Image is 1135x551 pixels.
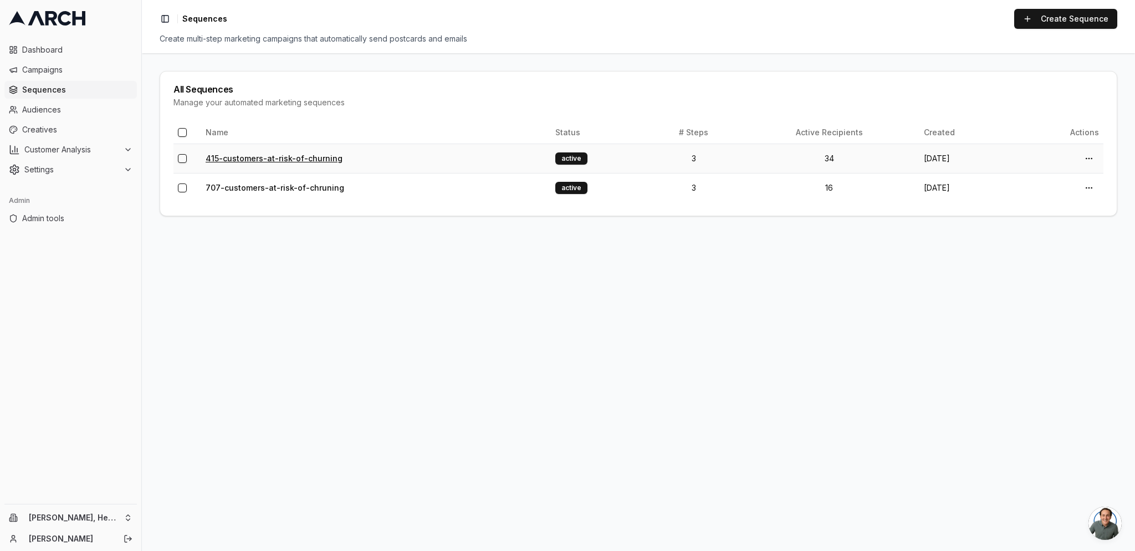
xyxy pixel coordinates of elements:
[160,33,1117,44] div: Create multi-step marketing campaigns that automatically send postcards and emails
[24,144,119,155] span: Customer Analysis
[4,121,137,139] a: Creatives
[1014,9,1117,29] a: Create Sequence
[919,144,1014,173] td: [DATE]
[120,531,136,547] button: Log out
[4,101,137,119] a: Audiences
[4,210,137,227] a: Admin tools
[29,513,119,523] span: [PERSON_NAME], Heating, Cooling and Drains
[551,121,648,144] th: Status
[4,41,137,59] a: Dashboard
[4,141,137,159] button: Customer Analysis
[555,182,587,194] div: active
[1014,121,1103,144] th: Actions
[919,173,1014,202] td: [DATE]
[4,61,137,79] a: Campaigns
[4,192,137,210] div: Admin
[648,121,739,144] th: # Steps
[22,64,132,75] span: Campaigns
[22,124,132,135] span: Creatives
[206,154,342,163] a: 415-customers-at-risk-of-churning
[173,97,1103,108] div: Manage your automated marketing sequences
[22,84,132,95] span: Sequences
[24,164,119,175] span: Settings
[648,144,739,173] td: 3
[182,13,227,24] span: Sequences
[739,121,919,144] th: Active Recipients
[919,121,1014,144] th: Created
[173,85,1103,94] div: All Sequences
[739,173,919,202] td: 16
[648,173,739,202] td: 3
[22,44,132,55] span: Dashboard
[4,81,137,99] a: Sequences
[739,144,919,173] td: 34
[4,161,137,178] button: Settings
[206,183,344,192] a: 707-customers-at-risk-of-chruning
[1088,507,1122,540] a: Open chat
[22,213,132,224] span: Admin tools
[555,152,587,165] div: active
[201,121,551,144] th: Name
[29,533,111,544] a: [PERSON_NAME]
[4,509,137,527] button: [PERSON_NAME], Heating, Cooling and Drains
[182,13,227,24] nav: breadcrumb
[22,104,132,115] span: Audiences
